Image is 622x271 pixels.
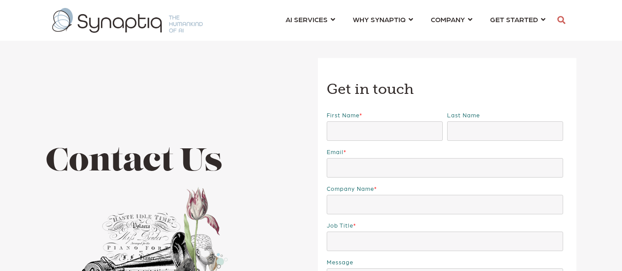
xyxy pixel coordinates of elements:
[431,13,465,25] span: COMPANY
[327,222,353,228] span: Job Title
[327,185,374,192] span: Company name
[327,112,359,118] span: First name
[327,80,568,99] h3: Get in touch
[286,13,328,25] span: AI SERVICES
[490,13,538,25] span: GET STARTED
[353,13,406,25] span: WHY SYNAPTIQ
[52,8,203,33] img: synaptiq logo-1
[327,259,353,265] span: Message
[277,4,554,36] nav: menu
[447,112,480,118] span: Last name
[490,11,545,27] a: GET STARTED
[286,11,335,27] a: AI SERVICES
[431,11,472,27] a: COMPANY
[46,145,305,180] h1: Contact Us
[327,148,344,155] span: Email
[353,11,413,27] a: WHY SYNAPTIQ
